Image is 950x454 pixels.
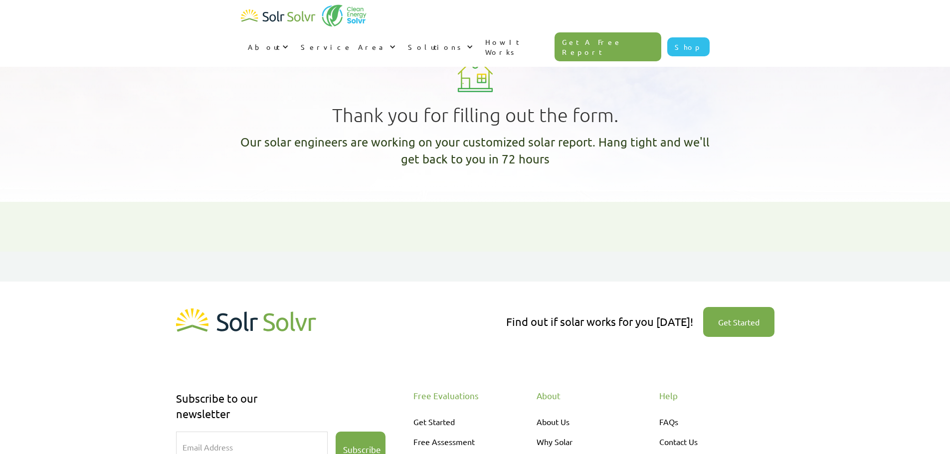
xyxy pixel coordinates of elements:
[413,391,508,401] div: Free Evaluations
[667,37,710,56] a: Shop
[332,104,618,126] h1: Thank you for filling out the form.
[659,412,744,432] a: FAQs
[703,307,774,337] a: Get Started
[537,391,631,401] div: About
[176,391,376,422] div: Subscribe to our newsletter
[238,134,713,167] h1: Our solar engineers are working on your customized solar report. Hang tight and we'll get back to...
[413,432,498,452] a: Free Assessment
[413,412,498,432] a: Get Started
[555,32,661,61] a: Get A Free Report
[401,32,478,62] div: Solutions
[478,27,555,67] a: How It Works
[294,32,401,62] div: Service Area
[301,42,387,52] div: Service Area
[537,432,621,452] a: Why Solar
[659,432,744,452] a: Contact Us
[506,314,693,329] div: Find out if solar works for you [DATE]!
[241,32,294,62] div: About
[537,412,621,432] a: About Us
[659,391,754,401] div: Help
[408,42,464,52] div: Solutions
[248,42,280,52] div: About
